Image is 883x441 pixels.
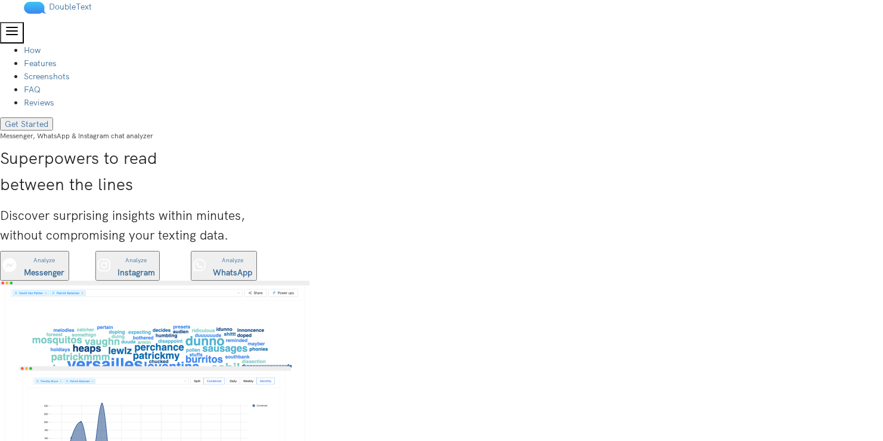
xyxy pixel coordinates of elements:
[117,267,155,278] b: Instagram
[95,264,160,275] a: Analyze Instagram
[213,267,252,278] b: WhatsApp
[222,256,243,264] span: Analyze
[24,45,41,55] a: How
[24,71,70,82] a: Screenshots
[24,2,47,14] img: mS3x8y1f88AAAAABJRU5ErkJggg==
[24,1,92,12] a: DoubleText
[191,264,257,275] a: Analyze WhatsApp
[24,267,64,278] b: Messenger
[191,251,257,281] button: Analyze WhatsApp
[95,251,160,281] button: Analyze Instagram
[49,1,92,12] span: DoubleText
[24,58,57,69] a: Features
[33,256,55,264] span: Analyze
[24,84,41,95] a: FAQ
[125,256,147,264] span: Analyze
[24,97,54,108] a: Reviews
